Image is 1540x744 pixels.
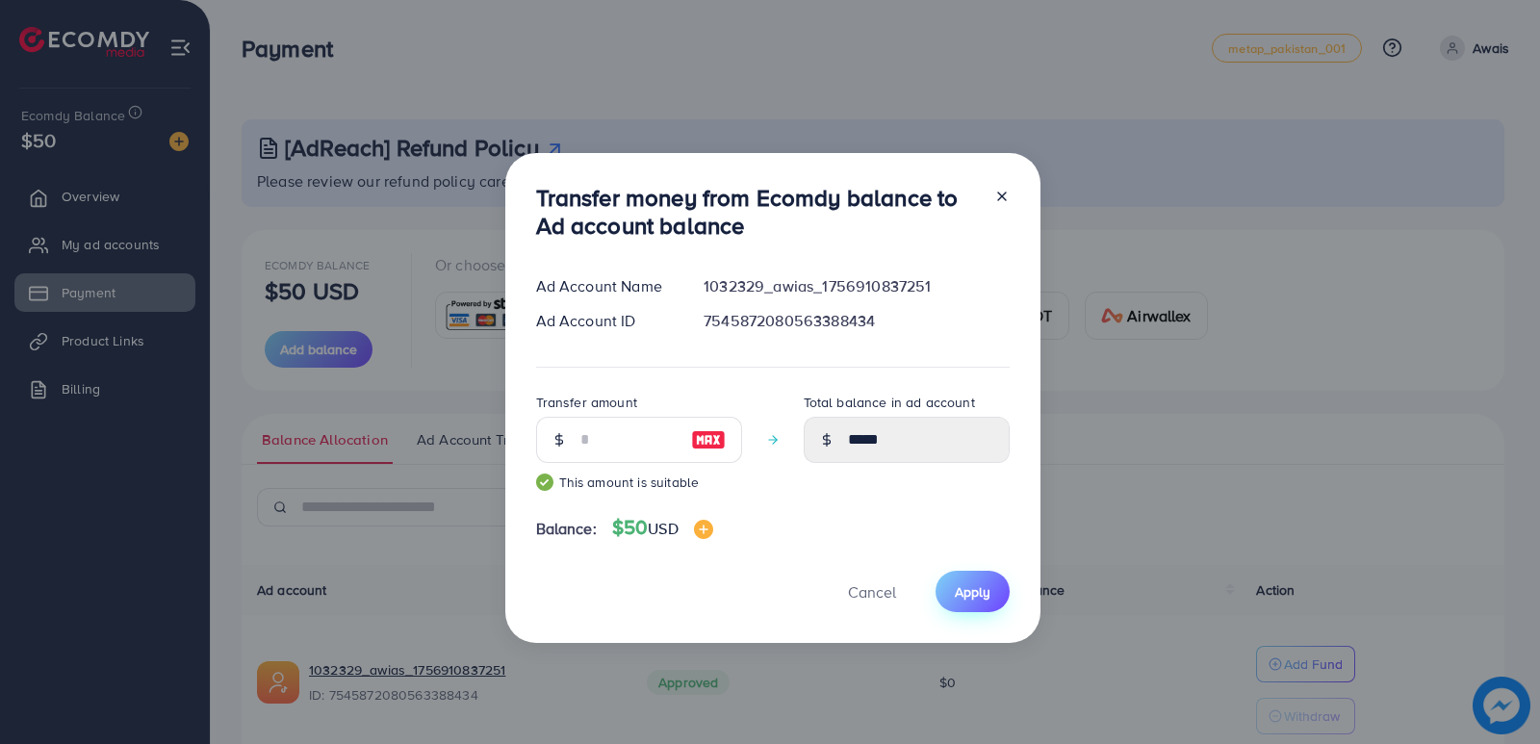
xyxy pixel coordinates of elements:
[955,582,990,602] span: Apply
[536,518,597,540] span: Balance:
[804,393,975,412] label: Total balance in ad account
[691,428,726,451] img: image
[824,571,920,612] button: Cancel
[648,518,678,539] span: USD
[536,474,553,491] img: guide
[612,516,713,540] h4: $50
[521,310,689,332] div: Ad Account ID
[536,184,979,240] h3: Transfer money from Ecomdy balance to Ad account balance
[688,310,1024,332] div: 7545872080563388434
[521,275,689,297] div: Ad Account Name
[688,275,1024,297] div: 1032329_awias_1756910837251
[694,520,713,539] img: image
[536,393,637,412] label: Transfer amount
[536,473,742,492] small: This amount is suitable
[936,571,1010,612] button: Apply
[848,581,896,603] span: Cancel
